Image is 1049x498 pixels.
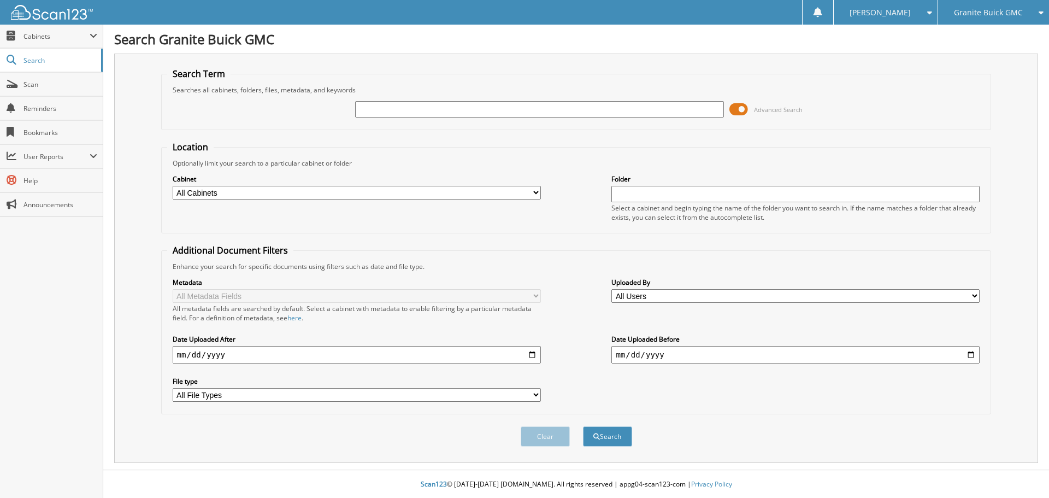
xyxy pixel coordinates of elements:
[167,262,986,271] div: Enhance your search for specific documents using filters such as date and file type.
[754,106,803,114] span: Advanced Search
[23,128,97,137] span: Bookmarks
[167,68,231,80] legend: Search Term
[173,346,541,364] input: start
[850,9,911,16] span: [PERSON_NAME]
[11,5,93,20] img: scan123-logo-white.svg
[23,32,90,41] span: Cabinets
[173,278,541,287] label: Metadata
[691,479,732,489] a: Privacy Policy
[23,80,97,89] span: Scan
[167,244,293,256] legend: Additional Document Filters
[103,471,1049,498] div: © [DATE]-[DATE] [DOMAIN_NAME]. All rights reserved | appg04-scan123-com |
[611,203,980,222] div: Select a cabinet and begin typing the name of the folder you want to search in. If the name match...
[287,313,302,323] a: here
[173,174,541,184] label: Cabinet
[167,141,214,153] legend: Location
[114,30,1038,48] h1: Search Granite Buick GMC
[23,104,97,113] span: Reminders
[521,426,570,447] button: Clear
[23,56,96,65] span: Search
[173,377,541,386] label: File type
[954,9,1023,16] span: Granite Buick GMC
[611,278,980,287] label: Uploaded By
[173,335,541,344] label: Date Uploaded After
[23,200,97,209] span: Announcements
[611,174,980,184] label: Folder
[421,479,447,489] span: Scan123
[611,335,980,344] label: Date Uploaded Before
[611,346,980,364] input: end
[167,159,986,168] div: Optionally limit your search to a particular cabinet or folder
[23,176,97,185] span: Help
[23,152,90,161] span: User Reports
[167,85,986,95] div: Searches all cabinets, folders, files, metadata, and keywords
[173,304,541,323] div: All metadata fields are searched by default. Select a cabinet with metadata to enable filtering b...
[583,426,632,447] button: Search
